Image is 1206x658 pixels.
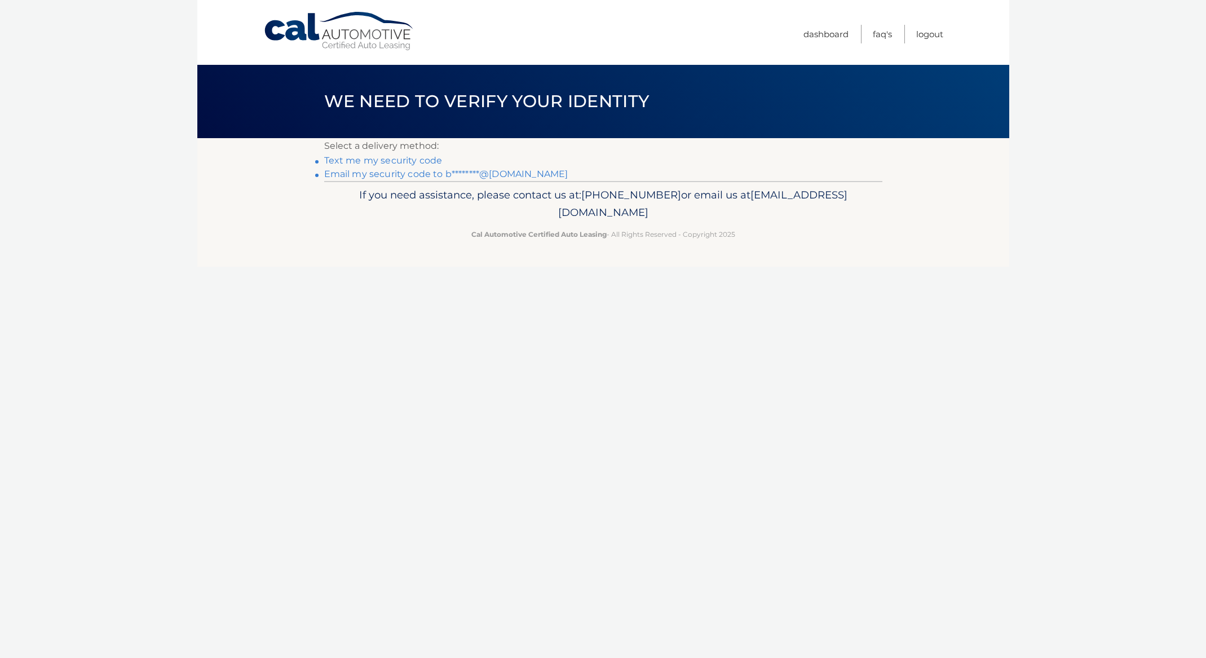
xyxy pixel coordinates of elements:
span: We need to verify your identity [324,91,650,112]
strong: Cal Automotive Certified Auto Leasing [471,230,607,239]
a: Text me my security code [324,155,443,166]
a: Dashboard [803,25,849,43]
a: Logout [916,25,943,43]
span: [PHONE_NUMBER] [581,188,681,201]
p: - All Rights Reserved - Copyright 2025 [332,228,875,240]
p: Select a delivery method: [324,138,882,154]
a: FAQ's [873,25,892,43]
p: If you need assistance, please contact us at: or email us at [332,186,875,222]
a: Cal Automotive [263,11,416,51]
a: Email my security code to b********@[DOMAIN_NAME] [324,169,568,179]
